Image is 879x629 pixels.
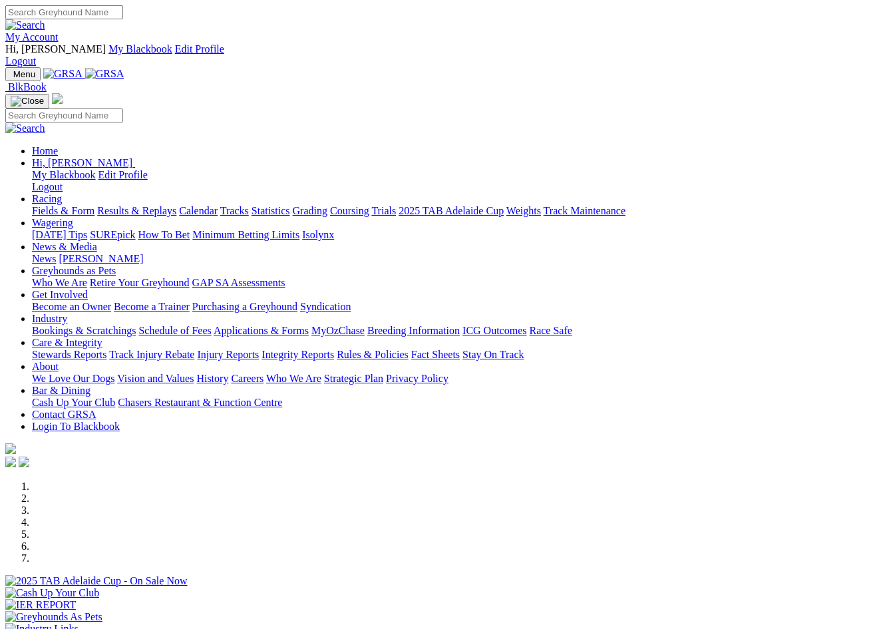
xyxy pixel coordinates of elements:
[371,205,396,216] a: Trials
[529,325,572,336] a: Race Safe
[5,94,49,108] button: Toggle navigation
[5,81,47,93] a: BlkBook
[114,301,190,312] a: Become a Trainer
[337,349,409,360] a: Rules & Policies
[32,277,874,289] div: Greyhounds as Pets
[5,587,99,599] img: Cash Up Your Club
[97,205,176,216] a: Results & Replays
[11,96,44,106] img: Close
[32,397,874,409] div: Bar & Dining
[108,43,172,55] a: My Blackbook
[411,349,460,360] a: Fact Sheets
[32,289,88,300] a: Get Involved
[32,157,135,168] a: Hi, [PERSON_NAME]
[5,575,188,587] img: 2025 TAB Adelaide Cup - On Sale Now
[462,349,524,360] a: Stay On Track
[386,373,448,384] a: Privacy Policy
[32,349,874,361] div: Care & Integrity
[5,43,106,55] span: Hi, [PERSON_NAME]
[266,373,321,384] a: Who We Are
[85,68,124,80] img: GRSA
[5,31,59,43] a: My Account
[32,145,58,156] a: Home
[5,55,36,67] a: Logout
[32,301,111,312] a: Become an Owner
[32,409,96,420] a: Contact GRSA
[330,205,369,216] a: Coursing
[5,43,874,67] div: My Account
[52,93,63,104] img: logo-grsa-white.png
[32,229,87,240] a: [DATE] Tips
[138,325,211,336] a: Schedule of Fees
[462,325,526,336] a: ICG Outcomes
[32,373,874,385] div: About
[300,301,351,312] a: Syndication
[262,349,334,360] a: Integrity Reports
[32,325,136,336] a: Bookings & Scratchings
[506,205,541,216] a: Weights
[196,373,228,384] a: History
[5,122,45,134] img: Search
[109,349,194,360] a: Track Injury Rebate
[32,253,56,264] a: News
[5,67,41,81] button: Toggle navigation
[32,169,96,180] a: My Blackbook
[59,253,143,264] a: [PERSON_NAME]
[32,229,874,241] div: Wagering
[118,397,282,408] a: Chasers Restaurant & Function Centre
[19,457,29,467] img: twitter.svg
[32,205,94,216] a: Fields & Form
[32,313,67,324] a: Industry
[367,325,460,336] a: Breeding Information
[544,205,625,216] a: Track Maintenance
[117,373,194,384] a: Vision and Values
[138,229,190,240] a: How To Bet
[32,361,59,372] a: About
[324,373,383,384] a: Strategic Plan
[13,69,35,79] span: Menu
[293,205,327,216] a: Grading
[5,108,123,122] input: Search
[43,68,83,80] img: GRSA
[231,373,264,384] a: Careers
[32,421,120,432] a: Login To Blackbook
[5,611,102,623] img: Greyhounds As Pets
[32,253,874,265] div: News & Media
[32,373,114,384] a: We Love Our Dogs
[197,349,259,360] a: Injury Reports
[214,325,309,336] a: Applications & Forms
[32,325,874,337] div: Industry
[32,157,132,168] span: Hi, [PERSON_NAME]
[5,599,76,611] img: IER REPORT
[220,205,249,216] a: Tracks
[32,397,115,408] a: Cash Up Your Club
[252,205,290,216] a: Statistics
[32,265,116,276] a: Greyhounds as Pets
[90,229,135,240] a: SUREpick
[90,277,190,288] a: Retire Your Greyhound
[32,205,874,217] div: Racing
[98,169,148,180] a: Edit Profile
[32,193,62,204] a: Racing
[32,217,73,228] a: Wagering
[5,457,16,467] img: facebook.svg
[32,241,97,252] a: News & Media
[5,5,123,19] input: Search
[175,43,224,55] a: Edit Profile
[8,81,47,93] span: BlkBook
[311,325,365,336] a: MyOzChase
[32,349,106,360] a: Stewards Reports
[192,301,297,312] a: Purchasing a Greyhound
[32,181,63,192] a: Logout
[5,19,45,31] img: Search
[32,337,102,348] a: Care & Integrity
[5,443,16,454] img: logo-grsa-white.png
[192,277,285,288] a: GAP SA Assessments
[192,229,299,240] a: Minimum Betting Limits
[32,277,87,288] a: Who We Are
[32,301,874,313] div: Get Involved
[302,229,334,240] a: Isolynx
[399,205,504,216] a: 2025 TAB Adelaide Cup
[32,169,874,193] div: Hi, [PERSON_NAME]
[179,205,218,216] a: Calendar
